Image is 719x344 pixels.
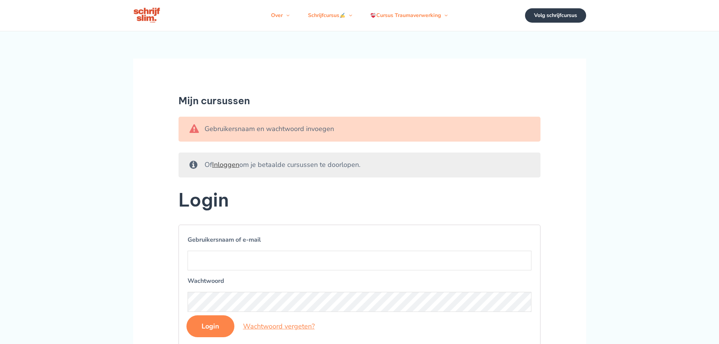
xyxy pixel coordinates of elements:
[441,4,448,27] span: Menu schakelen
[188,275,532,287] label: Wachtwoord
[525,8,586,23] a: Volg schrijfcursus
[133,7,161,24] img: schrijfcursus schrijfslim academy
[188,234,532,246] label: Gebruikersnaam of e-mail
[179,117,541,142] div: Gebruikersnaam en wachtwoord invoegen
[262,4,457,27] nav: Navigatie op de site: Menu
[371,13,376,18] img: ❤️‍🩹
[299,4,361,27] a: SchrijfcursusMenu schakelen
[361,4,457,27] a: Cursus TraumaverwerkingMenu schakelen
[179,188,541,212] h2: Login
[179,153,541,177] div: Of om je betaalde cursussen te doorlopen.
[243,322,315,331] a: Wachtwoord vergeten?
[179,95,541,106] h1: Mijn cursussen
[212,160,239,169] a: Inloggen
[340,13,345,18] img: ✍️
[186,315,234,337] input: Login
[345,4,352,27] span: Menu schakelen
[262,4,299,27] a: OverMenu schakelen
[283,4,289,27] span: Menu schakelen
